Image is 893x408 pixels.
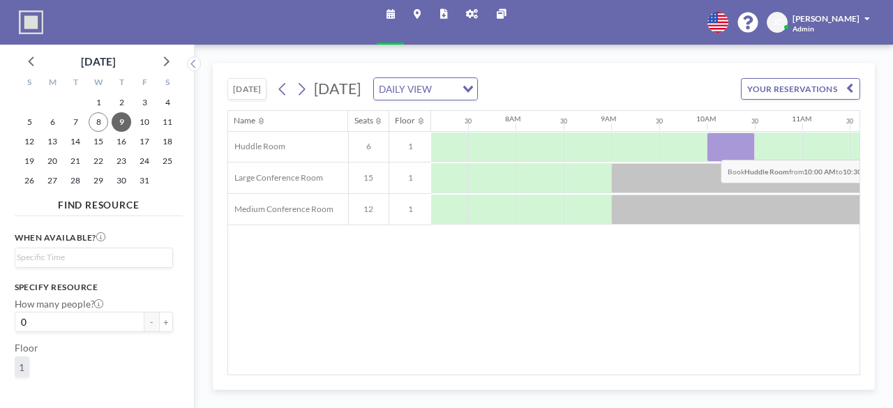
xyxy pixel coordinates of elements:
[751,118,758,126] div: 30
[349,173,389,183] span: 15
[15,282,174,293] h3: Specify resource
[15,342,38,354] label: Floor
[601,114,616,123] div: 9AM
[66,112,85,132] span: Tuesday, October 7, 2025
[135,112,154,132] span: Friday, October 10, 2025
[804,168,836,176] b: 10:00 AM
[560,118,567,126] div: 30
[112,93,131,112] span: Thursday, October 2, 2025
[465,118,472,126] div: 30
[135,171,154,190] span: Friday, October 31, 2025
[43,171,62,190] span: Monday, October 27, 2025
[773,17,782,28] span: JC
[66,132,85,151] span: Tuesday, October 14, 2025
[89,171,108,190] span: Wednesday, October 29, 2025
[354,116,373,126] div: Seats
[227,78,267,100] button: [DATE]
[158,112,177,132] span: Saturday, October 11, 2025
[19,361,24,373] span: 1
[89,112,108,132] span: Wednesday, October 8, 2025
[843,168,875,176] b: 10:30 AM
[377,81,435,97] span: DAILY VIEW
[66,151,85,171] span: Tuesday, October 21, 2025
[15,194,183,211] h4: FIND RESOURCE
[112,112,131,132] span: Thursday, October 9, 2025
[696,114,716,123] div: 10AM
[156,75,179,93] div: S
[436,81,454,97] input: Search for option
[87,75,110,93] div: W
[158,151,177,171] span: Saturday, October 25, 2025
[721,160,881,183] span: Book from to
[349,204,389,215] span: 12
[19,10,43,34] img: organization-logo
[846,118,853,126] div: 30
[158,132,177,151] span: Saturday, October 18, 2025
[395,116,415,126] div: Floor
[793,13,860,24] span: [PERSON_NAME]
[158,93,177,112] span: Saturday, October 4, 2025
[64,75,87,93] div: T
[81,52,116,71] div: [DATE]
[159,312,174,332] button: +
[374,78,477,100] div: Search for option
[135,93,154,112] span: Friday, October 3, 2025
[20,151,39,171] span: Sunday, October 19, 2025
[41,75,64,93] div: M
[228,142,285,152] span: Huddle Room
[112,171,131,190] span: Thursday, October 30, 2025
[15,248,173,267] div: Search for option
[43,132,62,151] span: Monday, October 13, 2025
[112,132,131,151] span: Thursday, October 16, 2025
[792,114,811,123] div: 11AM
[89,151,108,171] span: Wednesday, October 22, 2025
[43,151,62,171] span: Monday, October 20, 2025
[112,151,131,171] span: Thursday, October 23, 2025
[18,75,41,93] div: S
[135,151,154,171] span: Friday, October 24, 2025
[20,132,39,151] span: Sunday, October 12, 2025
[389,142,431,152] span: 1
[228,204,333,215] span: Medium Conference Room
[349,142,389,152] span: 6
[89,93,108,112] span: Wednesday, October 1, 2025
[66,171,85,190] span: Tuesday, October 28, 2025
[741,78,860,100] button: YOUR RESERVATIONS
[144,312,159,332] button: -
[20,112,39,132] span: Sunday, October 5, 2025
[314,80,361,98] span: [DATE]
[135,132,154,151] span: Friday, October 17, 2025
[110,75,133,93] div: T
[744,168,789,176] b: Huddle Room
[505,114,520,123] div: 8AM
[43,112,62,132] span: Monday, October 6, 2025
[15,298,104,310] label: How many people?
[793,24,814,33] span: Admin
[89,132,108,151] span: Wednesday, October 15, 2025
[228,173,323,183] span: Large Conference Room
[234,116,255,126] div: Name
[17,251,165,264] input: Search for option
[389,204,431,215] span: 1
[389,173,431,183] span: 1
[656,118,663,126] div: 30
[133,75,156,93] div: F
[20,171,39,190] span: Sunday, October 26, 2025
